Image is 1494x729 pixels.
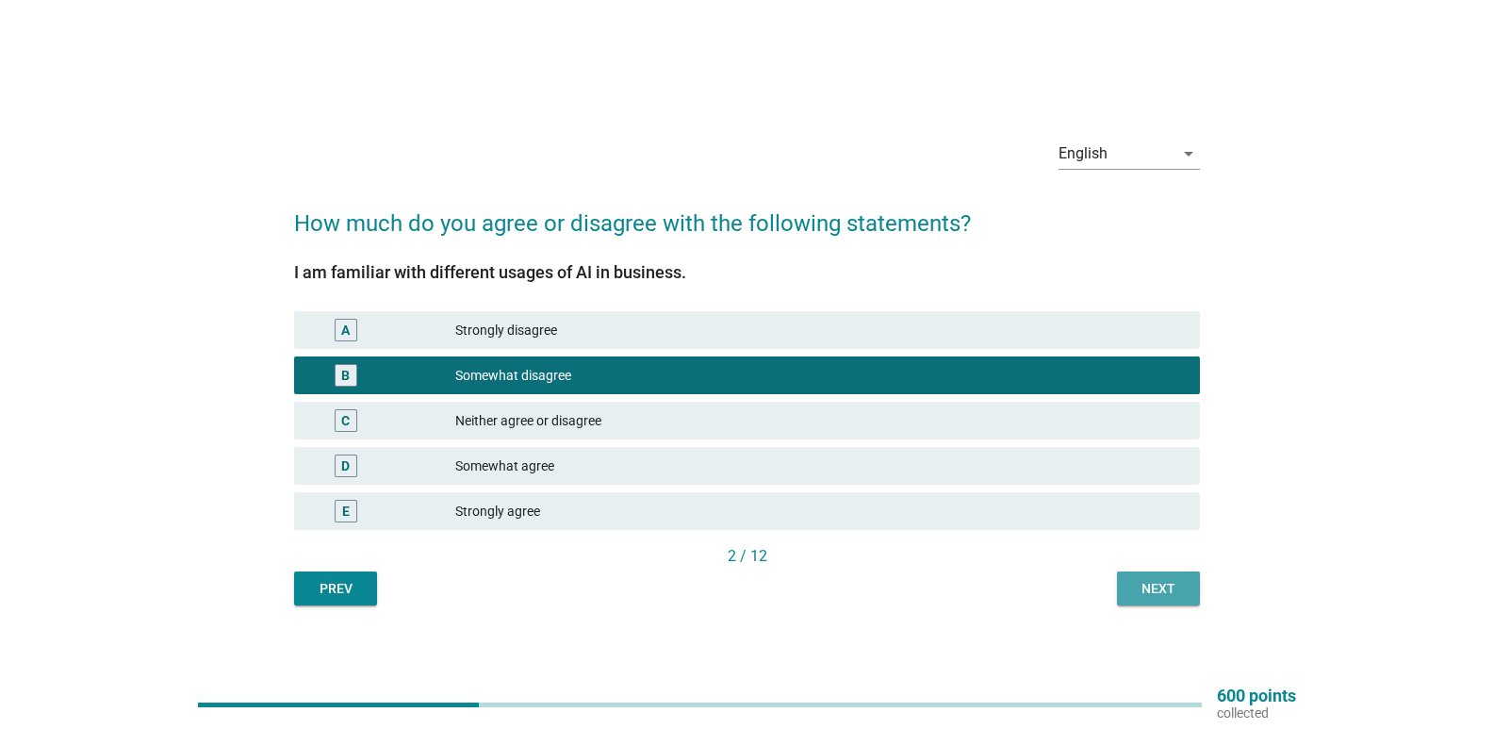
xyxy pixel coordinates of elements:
div: C [341,411,350,431]
div: A [341,321,350,340]
p: collected [1217,704,1296,721]
div: English [1059,145,1108,162]
div: Strongly agree [455,500,1185,522]
i: arrow_drop_down [1177,142,1200,165]
p: 600 points [1217,688,1296,704]
div: E [342,502,350,522]
div: Prev [309,579,362,599]
div: Strongly disagree [455,319,1185,341]
div: I am familiar with different usages of AI in business. [294,259,1200,285]
div: 2 / 12 [294,545,1200,568]
button: Prev [294,572,377,605]
div: D [341,456,350,476]
div: B [341,366,350,386]
button: Next [1117,572,1200,605]
div: Somewhat disagree [455,364,1185,387]
div: Neither agree or disagree [455,409,1185,432]
div: Next [1132,579,1185,599]
h2: How much do you agree or disagree with the following statements? [294,188,1200,240]
div: Somewhat agree [455,455,1185,477]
